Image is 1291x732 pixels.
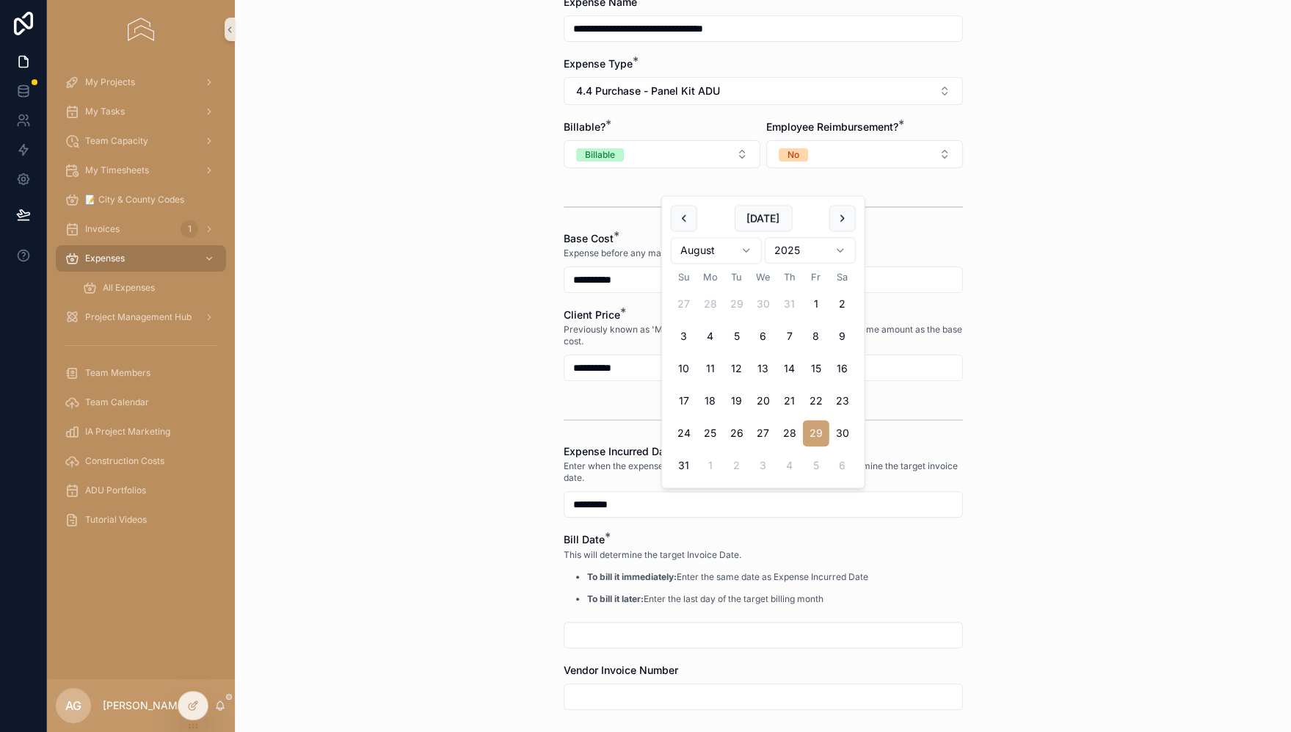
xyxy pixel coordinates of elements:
[85,164,149,176] span: My Timesheets
[750,269,777,285] th: Wednesday
[750,452,777,479] button: Wednesday, September 3rd, 2025
[85,311,192,323] span: Project Management Hub
[803,420,829,446] button: Friday, August 29th, 2025, selected
[564,533,605,546] span: Bill Date
[85,367,150,379] span: Team Members
[671,420,697,446] button: Sunday, August 24th, 2025
[724,452,750,479] button: Today, Tuesday, September 2nd, 2025
[750,420,777,446] button: Wednesday, August 27th, 2025
[56,448,226,474] a: Construction Costs
[587,593,868,606] p: Enter the last day of the target billing month
[671,452,697,479] button: Sunday, August 31st, 2025
[564,57,633,70] span: Expense Type
[750,355,777,382] button: Wednesday, August 13th, 2025
[803,452,829,479] button: Friday, September 5th, 2025
[803,291,829,317] button: Friday, August 1st, 2025
[128,18,153,41] img: App logo
[56,98,226,125] a: My Tasks
[56,216,226,242] a: Invoices1
[85,485,146,496] span: ADU Portfolios
[697,323,724,349] button: Monday, August 4th, 2025
[85,76,135,88] span: My Projects
[564,120,606,133] span: Billable?
[724,269,750,285] th: Tuesday
[85,106,125,117] span: My Tasks
[697,355,724,382] button: Monday, August 11th, 2025
[47,59,235,552] div: scrollable content
[85,426,170,438] span: IA Project Marketing
[564,232,614,244] span: Base Cost
[803,355,829,382] button: Friday, August 15th, 2025
[777,269,803,285] th: Thursday
[671,355,697,382] button: Sunday, August 10th, 2025
[56,69,226,95] a: My Projects
[829,355,856,382] button: Saturday, August 16th, 2025
[766,140,963,168] button: Select Button
[564,77,963,105] button: Select Button
[85,194,184,206] span: 📝 City & County Codes
[181,220,198,238] div: 1
[777,323,803,349] button: Thursday, August 7th, 2025
[564,324,963,347] span: Previously known as 'Marked Up Cost.' If there's no markup, enter the same amount as the base cost.
[85,223,120,235] span: Invoices
[671,269,856,479] table: August 2025
[777,291,803,317] button: Thursday, July 31st, 2025
[671,269,697,285] th: Sunday
[724,291,750,317] button: Tuesday, July 29th, 2025
[697,420,724,446] button: Monday, August 25th, 2025
[564,308,620,321] span: Client Price
[73,275,226,301] a: All Expenses
[697,388,724,414] button: Monday, August 18th, 2025
[56,477,226,504] a: ADU Portfolios
[56,157,226,184] a: My Timesheets
[829,452,856,479] button: Saturday, September 6th, 2025
[85,514,147,526] span: Tutorial Videos
[587,571,677,582] strong: To bill it immediately:
[777,355,803,382] button: Thursday, August 14th, 2025
[85,396,149,408] span: Team Calendar
[766,120,898,133] span: Employee Reimbursement?
[750,291,777,317] button: Wednesday, July 30th, 2025
[829,323,856,349] button: Saturday, August 9th, 2025
[56,245,226,272] a: Expenses
[724,355,750,382] button: Tuesday, August 12th, 2025
[564,664,678,676] span: Vendor Invoice Number
[85,135,148,147] span: Team Capacity
[829,420,856,446] button: Saturday, August 30th, 2025
[829,269,856,285] th: Saturday
[788,148,799,162] div: No
[564,445,674,457] span: Expense Incurred Date
[829,388,856,414] button: Saturday, August 23rd, 2025
[724,420,750,446] button: Tuesday, August 26th, 2025
[724,388,750,414] button: Tuesday, August 19th, 2025
[56,360,226,386] a: Team Members
[85,253,125,264] span: Expenses
[829,291,856,317] button: Saturday, August 2nd, 2025
[671,388,697,414] button: Sunday, August 17th, 2025
[587,593,644,604] strong: To bill it later:
[85,455,164,467] span: Construction Costs
[671,323,697,349] button: Sunday, August 3rd, 2025
[803,323,829,349] button: Friday, August 8th, 2025
[777,388,803,414] button: Thursday, August 21st, 2025
[103,282,155,294] span: All Expenses
[65,697,81,714] span: AG
[803,388,829,414] button: Friday, August 22nd, 2025
[750,388,777,414] button: Wednesday, August 20th, 2025
[56,418,226,445] a: IA Project Marketing
[697,452,724,479] button: Monday, September 1st, 2025
[750,323,777,349] button: Wednesday, August 6th, 2025
[671,291,697,317] button: Sunday, July 27th, 2025
[564,548,868,562] p: This will determine the target Invoice Date.
[697,269,724,285] th: Monday
[724,323,750,349] button: Tuesday, August 5th, 2025
[734,205,792,231] button: [DATE]
[697,291,724,317] button: Monday, July 28th, 2025
[777,420,803,446] button: Thursday, August 28th, 2025
[564,140,760,168] button: Select Button
[56,507,226,533] a: Tutorial Videos
[777,452,803,479] button: Thursday, September 4th, 2025
[56,389,226,416] a: Team Calendar
[56,128,226,154] a: Team Capacity
[56,186,226,213] a: 📝 City & County Codes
